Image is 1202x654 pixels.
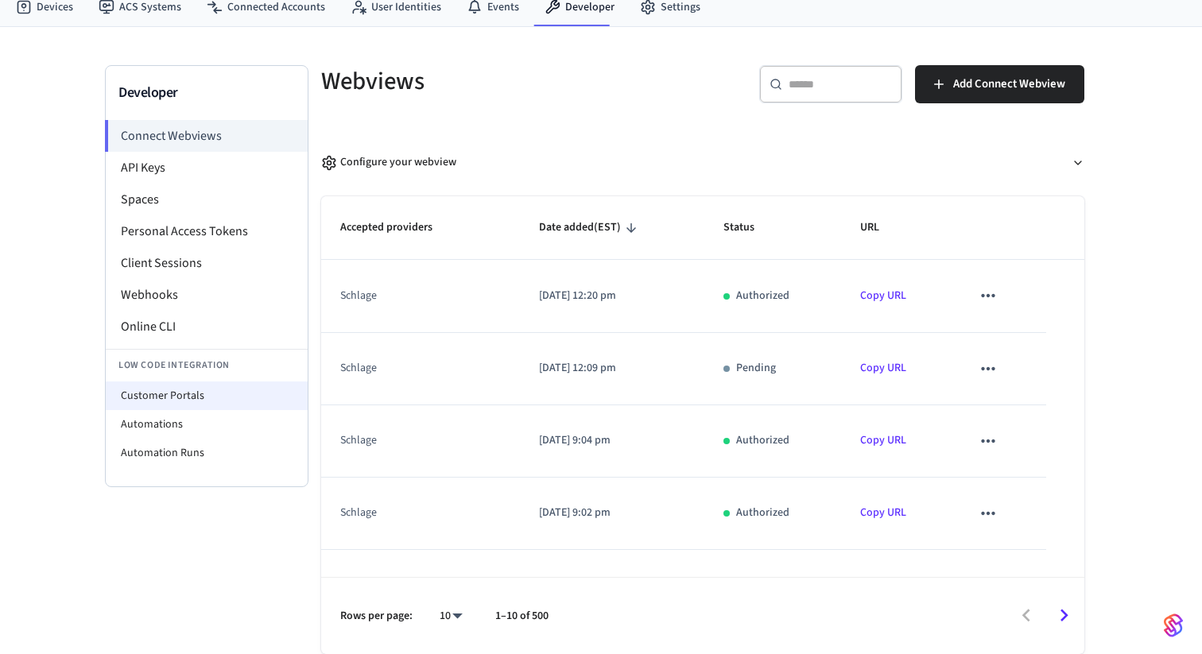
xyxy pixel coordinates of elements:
[860,288,906,304] a: Copy URL
[723,215,775,240] span: Status
[106,349,308,381] li: Low Code Integration
[106,184,308,215] li: Spaces
[106,410,308,439] li: Automations
[495,608,549,625] p: 1–10 of 500
[340,215,453,240] span: Accepted providers
[340,505,484,521] div: schlage
[340,360,484,377] div: schlage
[736,505,789,521] p: Authorized
[860,505,906,520] a: Copy URL
[539,215,642,240] span: Date added(EST)
[106,152,308,184] li: API Keys
[915,65,1084,103] button: Add Connect Webview
[106,247,308,279] li: Client Sessions
[106,215,308,247] li: Personal Access Tokens
[340,432,484,449] div: schlage
[539,505,686,521] p: [DATE] 9:02 pm
[340,608,413,625] p: Rows per page:
[860,215,900,240] span: URL
[106,279,308,311] li: Webhooks
[106,381,308,410] li: Customer Portals
[1164,613,1183,638] img: SeamLogoGradient.69752ec5.svg
[432,605,470,628] div: 10
[860,360,906,376] a: Copy URL
[953,74,1065,95] span: Add Connect Webview
[539,432,686,449] p: [DATE] 9:04 pm
[539,288,686,304] p: [DATE] 12:20 pm
[105,120,308,152] li: Connect Webviews
[736,288,789,304] p: Authorized
[106,439,308,467] li: Automation Runs
[321,154,456,171] div: Configure your webview
[860,432,906,448] a: Copy URL
[106,311,308,342] li: Online CLI
[736,360,776,377] p: Pending
[1045,597,1083,634] button: Go to next page
[539,360,686,377] p: [DATE] 12:09 pm
[321,65,693,98] h5: Webviews
[736,432,789,449] p: Authorized
[340,288,484,304] div: schlage
[118,82,295,104] h3: Developer
[321,141,1084,184] button: Configure your webview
